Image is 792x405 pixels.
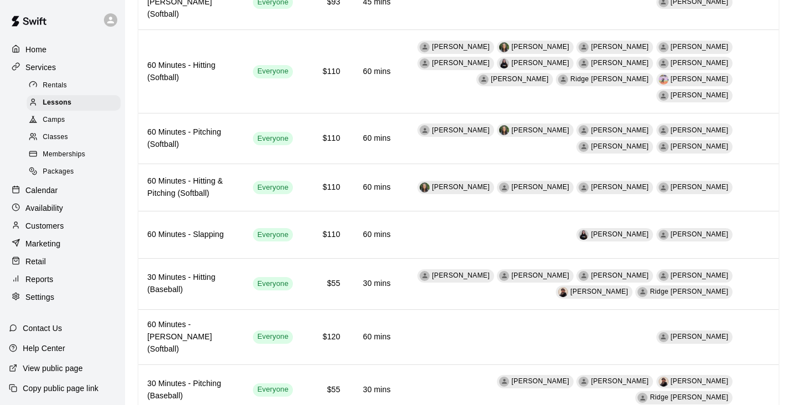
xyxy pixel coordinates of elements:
[27,164,121,180] div: Packages
[147,175,235,200] h6: 60 Minutes - Hitting & Pitching (Softball)
[23,343,65,354] p: Help Center
[27,94,125,111] a: Lessons
[591,183,649,191] span: [PERSON_NAME]
[27,147,121,162] div: Memberships
[43,115,65,126] span: Camps
[23,323,62,334] p: Contact Us
[659,75,669,85] div: Lauren Fulton
[671,377,729,385] span: [PERSON_NAME]
[27,112,121,128] div: Camps
[9,235,116,252] div: Marketing
[147,60,235,84] h6: 60 Minutes - Hitting (Softball)
[432,59,490,67] span: [PERSON_NAME]
[659,377,669,387] img: Will Smith
[26,256,46,267] p: Retail
[420,125,430,135] div: Kelsey Gannett
[591,142,649,150] span: [PERSON_NAME]
[659,91,669,101] div: Cayden Sparks
[23,383,98,394] p: Copy public page link
[511,271,569,279] span: [PERSON_NAME]
[9,253,116,270] div: Retail
[147,378,235,402] h6: 30 Minutes - Pitching (Baseball)
[27,112,125,129] a: Camps
[9,182,116,199] a: Calendar
[253,66,293,77] span: Everyone
[637,287,647,297] div: Ridge Fuller
[579,271,589,281] div: Bryce Dahnert
[26,220,64,231] p: Customers
[27,164,125,181] a: Packages
[358,229,391,241] h6: 60 mins
[253,384,293,395] span: Everyone
[570,75,649,83] span: Ridge [PERSON_NAME]
[591,271,649,279] span: [PERSON_NAME]
[558,287,568,297] div: Will Smith
[637,393,647,403] div: Ridge Fuller
[27,77,125,94] a: Rentals
[253,228,293,241] div: This service is visible to all of your customers
[26,238,61,249] p: Marketing
[499,58,509,68] img: Anna Green
[26,202,63,214] p: Availability
[420,58,430,68] div: Abbey Lane
[9,41,116,58] div: Home
[671,333,729,340] span: [PERSON_NAME]
[147,319,235,355] h6: 60 Minutes - [PERSON_NAME] (Softball)
[671,43,729,51] span: [PERSON_NAME]
[499,42,509,52] img: Megan MacDonald
[511,126,569,134] span: [PERSON_NAME]
[23,363,83,374] p: View public page
[147,229,235,241] h6: 60 Minutes - Slapping
[671,59,729,67] span: [PERSON_NAME]
[43,149,85,160] span: Memberships
[420,182,430,192] img: Megan MacDonald
[253,181,293,194] div: This service is visible to all of your customers
[591,230,649,238] span: [PERSON_NAME]
[43,97,72,108] span: Lessons
[579,125,589,135] div: Abbey Lane
[27,95,121,111] div: Lessons
[147,271,235,296] h6: 30 Minutes - Hitting (Baseball)
[558,75,568,85] div: Ridge Fuller
[9,59,116,76] a: Services
[659,58,669,68] div: Bryce Dahnert
[591,43,649,51] span: [PERSON_NAME]
[358,384,391,396] h6: 30 mins
[659,42,669,52] div: Hannah Thomas
[671,183,729,191] span: [PERSON_NAME]
[579,230,589,240] img: Anna Green
[671,271,729,279] span: [PERSON_NAME]
[671,142,729,150] span: [PERSON_NAME]
[432,271,490,279] span: [PERSON_NAME]
[591,377,649,385] span: [PERSON_NAME]
[26,62,56,73] p: Services
[499,182,509,192] div: Abbey Lane
[9,271,116,288] a: Reports
[499,125,509,135] div: Megan MacDonald
[671,75,729,83] span: [PERSON_NAME]
[671,230,729,238] span: [PERSON_NAME]
[579,58,589,68] div: Addie McCullers
[147,126,235,151] h6: 60 Minutes - Pitching (Softball)
[358,66,391,78] h6: 60 mins
[253,230,293,240] span: Everyone
[253,182,293,193] span: Everyone
[253,279,293,289] span: Everyone
[432,126,490,134] span: [PERSON_NAME]
[420,42,430,52] div: Joseph Bauserman
[671,126,729,134] span: [PERSON_NAME]
[659,230,669,240] div: Kamille Larrabee
[420,271,430,281] div: Joseph Bauserman
[659,271,669,281] div: Matt Field
[311,229,340,241] h6: $110
[671,91,729,99] span: [PERSON_NAME]
[579,182,589,192] div: Bryce Dahnert
[311,331,340,343] h6: $120
[499,377,509,387] div: Joseph Bauserman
